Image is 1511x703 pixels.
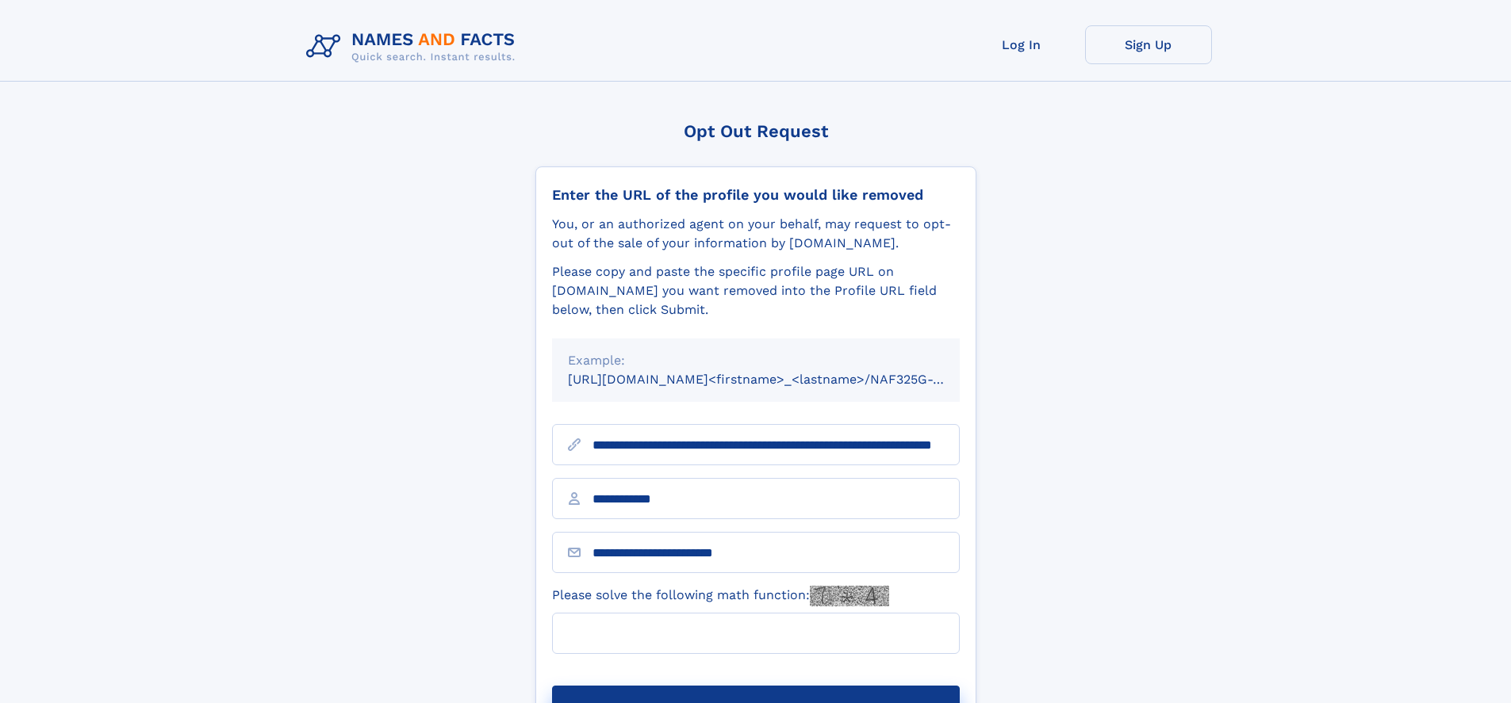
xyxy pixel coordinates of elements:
small: [URL][DOMAIN_NAME]<firstname>_<lastname>/NAF325G-xxxxxxxx [568,372,990,387]
label: Please solve the following math function: [552,586,889,606]
div: Enter the URL of the profile you would like removed [552,186,960,204]
a: Sign Up [1085,25,1212,64]
div: Please copy and paste the specific profile page URL on [DOMAIN_NAME] you want removed into the Pr... [552,262,960,319]
div: You, or an authorized agent on your behalf, may request to opt-out of the sale of your informatio... [552,215,960,253]
a: Log In [958,25,1085,64]
div: Opt Out Request [535,121,976,141]
img: Logo Names and Facts [300,25,528,68]
div: Example: [568,351,944,370]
